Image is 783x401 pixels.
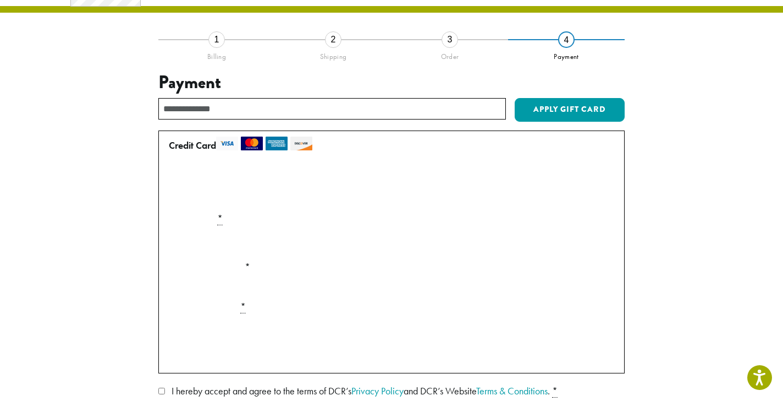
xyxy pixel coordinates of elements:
div: Shipping [275,48,392,61]
button: Apply Gift Card [515,98,625,122]
h3: Payment [158,72,625,93]
a: Terms & Conditions [476,384,548,397]
abbr: required [240,300,246,313]
div: 4 [558,31,575,48]
label: Credit Card [169,137,610,154]
abbr: required [217,212,223,225]
input: I hereby accept and agree to the terms of DCR’sPrivacy Policyand DCR’s WebsiteTerms & Conditions. * [158,388,165,394]
abbr: required [552,384,558,398]
div: Order [392,48,508,61]
img: amex [266,137,288,150]
div: 3 [442,31,458,48]
div: 2 [325,31,341,48]
div: Payment [508,48,625,61]
span: I hereby accept and agree to the terms of DCR’s and DCR’s Website . [172,384,550,397]
div: Billing [158,48,275,61]
img: visa [216,137,238,150]
img: discover [290,137,312,150]
img: mastercard [241,137,263,150]
div: 1 [208,31,225,48]
a: Privacy Policy [351,384,404,397]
